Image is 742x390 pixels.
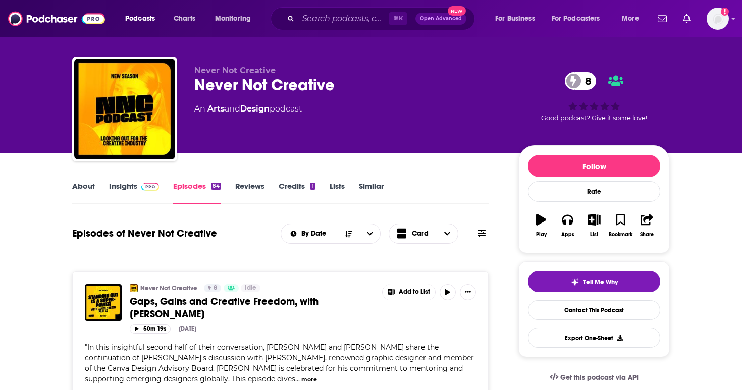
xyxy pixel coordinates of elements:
div: Search podcasts, credits, & more... [280,7,485,30]
span: Never Not Creative [194,66,276,75]
div: [DATE] [179,325,196,332]
a: Get this podcast via API [542,365,647,390]
button: open menu [281,230,338,237]
a: Gaps, Gains and Creative Freedom, with [PERSON_NAME] [130,295,375,320]
button: more [301,375,317,384]
span: Add to List [399,288,430,296]
button: Choose View [389,224,458,244]
span: Card [412,230,429,237]
span: Logged in as redsetterpr [707,8,729,30]
a: Design [240,104,270,114]
a: Episodes84 [173,181,221,204]
div: 84 [211,183,221,190]
button: Export One-Sheet [528,328,660,348]
a: 8 [565,72,597,90]
span: ... [295,374,300,383]
button: tell me why sparkleTell Me Why [528,271,660,292]
span: Charts [174,12,195,26]
button: open menu [488,11,548,27]
span: 8 [214,283,217,293]
span: Podcasts [125,12,155,26]
img: Never Not Creative [130,284,138,292]
div: Bookmark [609,232,632,238]
button: open menu [208,11,264,27]
span: Idle [245,283,256,293]
a: Credits1 [279,181,315,204]
button: open menu [359,224,380,243]
span: " [85,343,474,383]
h2: Choose List sort [281,224,381,244]
img: tell me why sparkle [571,278,579,286]
a: About [72,181,95,204]
span: Open Advanced [420,16,462,21]
span: 8 [575,72,597,90]
button: Share [634,207,660,244]
input: Search podcasts, credits, & more... [298,11,389,27]
img: Gaps, Gains and Creative Freedom, with James Martin [85,284,122,321]
span: Good podcast? Give it some love! [541,114,647,122]
button: Show More Button [460,284,476,300]
span: Monitoring [215,12,251,26]
a: Idle [241,284,260,292]
span: In this insightful second half of their conversation, [PERSON_NAME] and [PERSON_NAME] share the c... [85,343,474,383]
button: List [581,207,607,244]
img: Never Not Creative [74,59,175,159]
a: 8 [204,284,221,292]
button: Bookmark [607,207,633,244]
span: New [448,6,466,16]
span: Get this podcast via API [560,373,639,382]
button: Open AdvancedNew [415,13,466,25]
span: By Date [301,230,330,237]
div: 1 [310,183,315,190]
div: Play [536,232,547,238]
button: open menu [615,11,652,27]
div: Rate [528,181,660,202]
div: Apps [561,232,574,238]
img: Podchaser - Follow, Share and Rate Podcasts [8,9,105,28]
button: open menu [545,11,615,27]
div: List [590,232,598,238]
a: Never Not Creative [140,284,197,292]
span: Gaps, Gains and Creative Freedom, with [PERSON_NAME] [130,295,319,320]
a: Reviews [235,181,264,204]
h1: Episodes of Never Not Creative [72,227,217,240]
button: Show More Button [383,284,435,300]
button: Show profile menu [707,8,729,30]
a: Charts [167,11,201,27]
button: Apps [554,207,580,244]
span: Tell Me Why [583,278,618,286]
button: Sort Direction [338,224,359,243]
img: User Profile [707,8,729,30]
button: Play [528,207,554,244]
a: Show notifications dropdown [679,10,695,27]
button: Follow [528,155,660,177]
span: For Podcasters [552,12,600,26]
svg: Add a profile image [721,8,729,16]
div: Share [640,232,654,238]
a: Lists [330,181,345,204]
span: and [225,104,240,114]
a: Similar [359,181,384,204]
button: 50m 19s [130,324,171,334]
a: InsightsPodchaser Pro [109,181,159,204]
div: An podcast [194,103,302,115]
span: More [622,12,639,26]
div: 8Good podcast? Give it some love! [518,66,670,128]
a: Show notifications dropdown [654,10,671,27]
a: Contact This Podcast [528,300,660,320]
span: ⌘ K [389,12,407,25]
button: open menu [118,11,168,27]
span: For Business [495,12,535,26]
a: Arts [207,104,225,114]
img: Podchaser Pro [141,183,159,191]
